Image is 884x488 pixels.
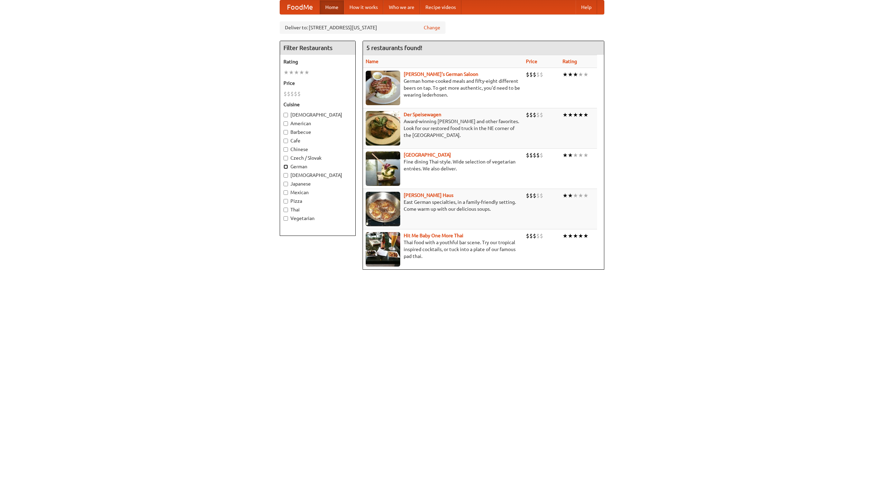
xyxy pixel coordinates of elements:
li: $ [536,232,540,240]
input: [DEMOGRAPHIC_DATA] [284,113,288,117]
li: ★ [563,151,568,159]
li: $ [536,111,540,119]
li: ★ [583,232,588,240]
input: American [284,121,288,126]
li: ★ [573,232,578,240]
p: Thai food with a youthful bar scene. Try our tropical inspired cocktails, or tuck into a plate of... [366,239,520,260]
li: $ [526,71,529,78]
p: Award-winning [PERSON_NAME] and other favorites. Look for our restored food truck in the NE corne... [366,118,520,139]
li: $ [536,192,540,199]
li: ★ [563,232,568,240]
li: ★ [294,69,299,76]
li: $ [294,90,297,98]
a: Recipe videos [420,0,461,14]
b: Hit Me Baby One More Thai [404,233,463,238]
label: Vegetarian [284,215,352,222]
input: Czech / Slovak [284,156,288,160]
input: Mexican [284,190,288,195]
input: Vegetarian [284,216,288,221]
li: $ [526,192,529,199]
li: $ [536,71,540,78]
img: esthers.jpg [366,71,400,105]
a: Home [320,0,344,14]
li: ★ [583,192,588,199]
li: ★ [289,69,294,76]
li: ★ [568,111,573,119]
label: Pizza [284,198,352,205]
label: Cafe [284,137,352,144]
li: $ [529,151,533,159]
p: German home-cooked meals and fifty-eight different beers on tap. To get more authentic, you'd nee... [366,78,520,98]
li: ★ [573,192,578,199]
label: [DEMOGRAPHIC_DATA] [284,111,352,118]
label: Chinese [284,146,352,153]
li: $ [533,151,536,159]
li: $ [533,192,536,199]
li: $ [533,71,536,78]
div: Deliver to: [STREET_ADDRESS][US_STATE] [280,21,445,34]
li: ★ [578,192,583,199]
li: ★ [563,192,568,199]
a: [GEOGRAPHIC_DATA] [404,152,451,158]
li: $ [540,111,543,119]
input: German [284,165,288,169]
li: ★ [573,111,578,119]
li: $ [540,192,543,199]
a: Help [576,0,597,14]
li: ★ [578,71,583,78]
p: East German specialties, in a family-friendly setting. Come warm up with our delicious soups. [366,199,520,212]
li: ★ [563,111,568,119]
input: Barbecue [284,130,288,135]
li: ★ [284,69,289,76]
input: Pizza [284,199,288,203]
h5: Rating [284,58,352,65]
a: How it works [344,0,383,14]
li: $ [287,90,290,98]
a: Change [424,24,440,31]
input: Cafe [284,139,288,143]
a: [PERSON_NAME] Haus [404,192,453,198]
a: Price [526,59,537,64]
li: ★ [583,151,588,159]
img: babythai.jpg [366,232,400,267]
label: Thai [284,206,352,213]
li: $ [540,151,543,159]
a: Rating [563,59,577,64]
li: ★ [299,69,304,76]
li: ★ [583,71,588,78]
h5: Price [284,80,352,87]
li: $ [540,71,543,78]
li: ★ [578,232,583,240]
li: $ [290,90,294,98]
a: [PERSON_NAME]'s German Saloon [404,71,478,77]
li: $ [297,90,301,98]
label: American [284,120,352,127]
li: ★ [568,151,573,159]
li: ★ [573,71,578,78]
p: Fine dining Thai-style. Wide selection of vegetarian entrées. We also deliver. [366,158,520,172]
li: $ [526,151,529,159]
h5: Cuisine [284,101,352,108]
li: ★ [573,151,578,159]
a: Name [366,59,378,64]
li: ★ [578,111,583,119]
li: $ [529,71,533,78]
li: ★ [563,71,568,78]
input: Chinese [284,147,288,152]
label: German [284,163,352,170]
img: kohlhaus.jpg [366,192,400,226]
li: $ [526,111,529,119]
li: ★ [578,151,583,159]
li: ★ [583,111,588,119]
li: $ [533,111,536,119]
li: $ [540,232,543,240]
li: $ [529,232,533,240]
li: $ [526,232,529,240]
li: ★ [304,69,309,76]
li: ★ [568,192,573,199]
ng-pluralize: 5 restaurants found! [366,44,422,51]
a: Der Speisewagen [404,112,441,117]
